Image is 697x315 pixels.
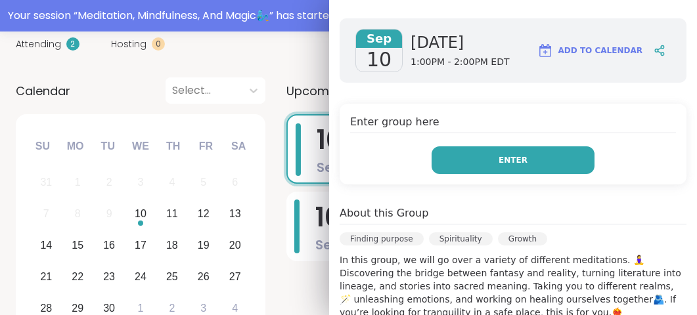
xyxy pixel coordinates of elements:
div: 12 [198,205,210,222]
div: 4 [169,173,175,191]
span: 10 [315,199,342,236]
div: Choose Friday, September 19th, 2025 [189,232,217,260]
div: 20 [229,236,241,254]
div: 2 [66,37,79,51]
div: Choose Saturday, September 27th, 2025 [221,262,249,291]
span: Attending [16,37,61,51]
h4: Enter group here [350,114,676,133]
div: Choose Sunday, September 21st, 2025 [32,262,60,291]
div: 7 [43,205,49,222]
div: 17 [135,236,146,254]
span: Hosting [111,37,146,51]
img: ShareWell Logomark [537,43,553,58]
button: Add to Calendar [531,35,648,66]
span: 1:00PM - 2:00PM EDT [411,56,510,69]
div: 22 [72,268,83,285]
div: Growth [498,232,547,245]
div: Your session “ Meditation, Mindfulness, And Magic🧞‍♂️ ” has started. Click here to enter! [8,8,689,24]
div: 27 [229,268,241,285]
span: Sep [317,158,343,177]
div: Choose Tuesday, September 23rd, 2025 [95,262,124,291]
span: Upcoming [286,82,347,100]
div: Not available Monday, September 8th, 2025 [64,200,92,228]
div: Choose Tuesday, September 16th, 2025 [95,232,124,260]
span: 10 [317,121,343,158]
div: 1 [75,173,81,191]
div: Tu [93,132,122,161]
div: Choose Monday, September 22nd, 2025 [64,262,92,291]
div: Choose Saturday, September 13th, 2025 [221,200,249,228]
div: 0 [152,37,165,51]
div: Finding purpose [340,232,424,245]
div: Not available Wednesday, September 3rd, 2025 [127,169,155,197]
div: Sa [224,132,253,161]
div: 24 [135,268,146,285]
div: 25 [166,268,178,285]
div: 3 [138,173,144,191]
span: Sep [316,236,342,254]
h4: About this Group [340,205,428,221]
div: Not available Sunday, August 31st, 2025 [32,169,60,197]
div: 15 [72,236,83,254]
button: Enter [432,146,595,174]
div: 18 [166,236,178,254]
div: 5 [200,173,206,191]
div: 26 [198,268,210,285]
div: Choose Friday, September 12th, 2025 [189,200,217,228]
div: 11 [166,205,178,222]
div: Choose Monday, September 15th, 2025 [64,232,92,260]
div: 2 [106,173,112,191]
span: 10 [367,48,392,72]
span: Calendar [16,82,70,100]
div: 9 [106,205,112,222]
div: Choose Thursday, September 18th, 2025 [158,232,187,260]
div: Choose Thursday, September 25th, 2025 [158,262,187,291]
div: Spirituality [429,232,493,245]
div: 16 [103,236,115,254]
div: Fr [191,132,220,161]
div: 6 [232,173,238,191]
div: 21 [40,268,52,285]
span: Add to Calendar [558,45,642,56]
div: Choose Wednesday, September 24th, 2025 [127,262,155,291]
div: 23 [103,268,115,285]
div: Su [28,132,57,161]
div: We [126,132,155,161]
div: Choose Sunday, September 14th, 2025 [32,232,60,260]
div: Choose Wednesday, September 10th, 2025 [127,200,155,228]
div: 10 [135,205,146,222]
div: 8 [75,205,81,222]
div: Not available Tuesday, September 9th, 2025 [95,200,124,228]
div: Choose Friday, September 26th, 2025 [189,262,217,291]
div: 31 [40,173,52,191]
div: Not available Thursday, September 4th, 2025 [158,169,187,197]
div: Not available Monday, September 1st, 2025 [64,169,92,197]
span: [DATE] [411,32,510,53]
div: Not available Friday, September 5th, 2025 [189,169,217,197]
div: 14 [40,236,52,254]
div: Th [159,132,188,161]
span: Enter [499,154,528,166]
div: Choose Thursday, September 11th, 2025 [158,200,187,228]
div: Choose Saturday, September 20th, 2025 [221,232,249,260]
div: Not available Tuesday, September 2nd, 2025 [95,169,124,197]
div: 13 [229,205,241,222]
div: Not available Sunday, September 7th, 2025 [32,200,60,228]
div: Mo [60,132,89,161]
div: Not available Saturday, September 6th, 2025 [221,169,249,197]
div: Choose Wednesday, September 17th, 2025 [127,232,155,260]
div: 19 [198,236,210,254]
span: Sep [356,30,402,48]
